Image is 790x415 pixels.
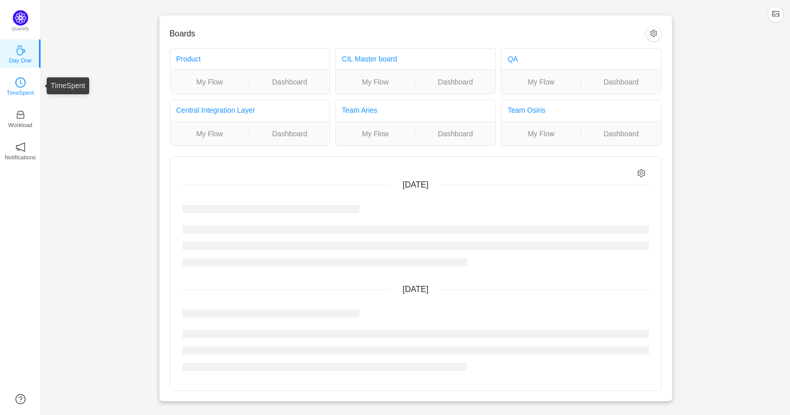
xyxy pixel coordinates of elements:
[12,26,29,33] p: Quantify
[15,145,26,155] a: icon: notificationNotifications
[170,128,250,139] a: My Flow
[336,128,415,139] a: My Flow
[581,76,661,88] a: Dashboard
[637,169,646,178] i: icon: setting
[508,55,518,63] a: QA
[15,48,26,58] a: icon: coffeeDay One
[176,55,201,63] a: Product
[170,29,645,39] h3: Boards
[402,180,428,189] span: [DATE]
[7,88,34,97] p: TimeSpent
[402,285,428,294] span: [DATE]
[170,76,250,88] a: My Flow
[15,142,26,152] i: icon: notification
[336,76,415,88] a: My Flow
[342,55,397,63] a: CIL Master board
[250,76,330,88] a: Dashboard
[5,153,36,162] p: Notifications
[508,106,545,114] a: Team Osiris
[767,6,784,23] button: icon: picture
[501,76,581,88] a: My Flow
[250,128,330,139] a: Dashboard
[15,110,26,120] i: icon: inbox
[9,56,31,65] p: Day One
[415,76,495,88] a: Dashboard
[13,10,28,26] img: Quantify
[15,394,26,404] a: icon: question-circle
[415,128,495,139] a: Dashboard
[8,120,32,130] p: Workload
[15,80,26,91] a: icon: clock-circleTimeSpent
[176,106,255,114] a: Central Integration Layer
[645,26,662,42] button: icon: setting
[581,128,661,139] a: Dashboard
[15,45,26,55] i: icon: coffee
[501,128,581,139] a: My Flow
[342,106,377,114] a: Team Aries
[15,113,26,123] a: icon: inboxWorkload
[15,77,26,88] i: icon: clock-circle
